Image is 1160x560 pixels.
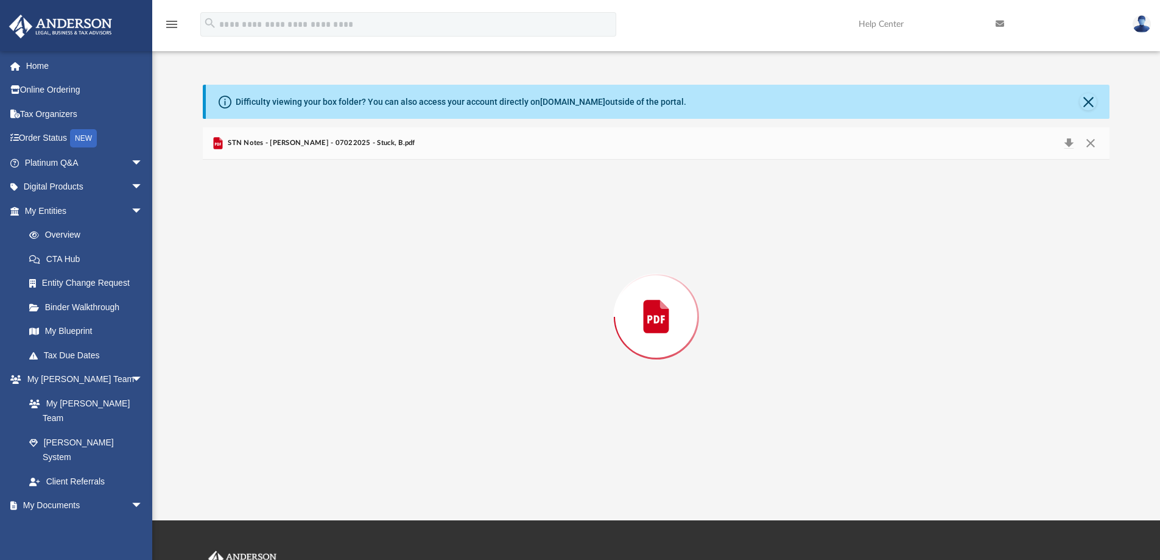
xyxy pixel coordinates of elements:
a: Digital Productsarrow_drop_down [9,175,161,199]
div: Difficulty viewing your box folder? You can also access your account directly on outside of the p... [236,96,686,108]
span: arrow_drop_down [131,151,155,175]
a: My [PERSON_NAME] Team [17,391,149,430]
a: Entity Change Request [17,271,161,296]
a: Tax Organizers [9,102,161,126]
img: User Pic [1133,15,1151,33]
a: My [PERSON_NAME] Teamarrow_drop_down [9,367,155,392]
a: Binder Walkthrough [17,295,161,319]
i: search [203,16,217,30]
button: Close [1080,93,1097,110]
div: Preview [203,127,1110,474]
span: arrow_drop_down [131,367,155,392]
img: Anderson Advisors Platinum Portal [5,15,116,38]
a: Platinum Q&Aarrow_drop_down [9,151,161,175]
span: arrow_drop_down [131,175,155,200]
span: arrow_drop_down [131,199,155,224]
a: Tax Due Dates [17,343,161,367]
a: Home [9,54,161,78]
a: menu [164,23,179,32]
a: Overview [17,223,161,247]
a: Box [17,517,149,542]
button: Close [1080,135,1102,152]
span: arrow_drop_down [131,494,155,519]
button: Download [1058,135,1080,152]
span: STN Notes - [PERSON_NAME] - 07022025 - Stuck, B.pdf [225,138,415,149]
a: [PERSON_NAME] System [17,430,155,469]
a: Order StatusNEW [9,126,161,151]
a: My Entitiesarrow_drop_down [9,199,161,223]
a: Online Ordering [9,78,161,102]
a: My Documentsarrow_drop_down [9,494,155,518]
div: NEW [70,129,97,147]
a: CTA Hub [17,247,161,271]
i: menu [164,17,179,32]
a: Client Referrals [17,469,155,494]
a: [DOMAIN_NAME] [540,97,605,107]
a: My Blueprint [17,319,155,344]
